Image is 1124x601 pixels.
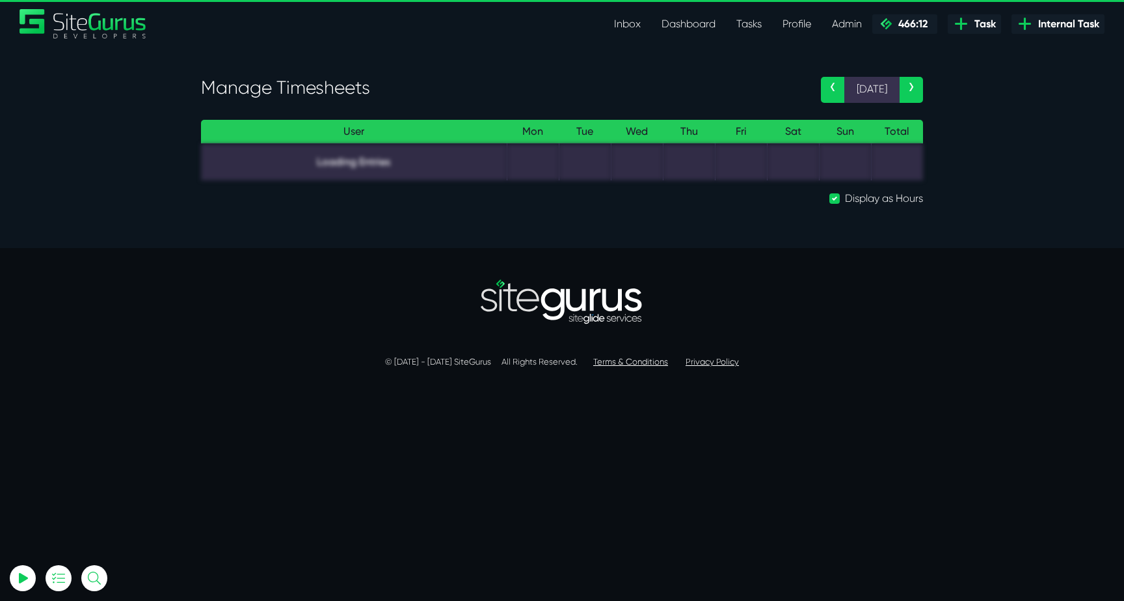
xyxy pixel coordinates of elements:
[20,9,147,38] a: SiteGurus
[201,77,801,99] h3: Manage Timesheets
[772,11,822,37] a: Profile
[507,120,559,144] th: Mon
[767,120,819,144] th: Sat
[686,357,739,367] a: Privacy Policy
[663,120,715,144] th: Thu
[651,11,726,37] a: Dashboard
[948,14,1001,34] a: Task
[201,356,923,369] p: © [DATE] - [DATE] SiteGurus All Rights Reserved.
[819,120,871,144] th: Sun
[845,191,923,206] label: Display as Hours
[1011,14,1104,34] a: Internal Task
[900,77,923,103] a: ›
[715,120,767,144] th: Fri
[871,120,923,144] th: Total
[844,77,900,103] span: [DATE]
[1033,16,1099,32] span: Internal Task
[726,11,772,37] a: Tasks
[201,120,507,144] th: User
[559,120,611,144] th: Tue
[604,11,651,37] a: Inbox
[611,120,663,144] th: Wed
[822,11,872,37] a: Admin
[872,14,937,34] a: 466:12
[201,143,507,180] td: Loading Entries
[821,77,844,103] a: ‹
[593,357,668,367] a: Terms & Conditions
[969,16,996,32] span: Task
[893,18,928,30] span: 466:12
[20,9,147,38] img: Sitegurus Logo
